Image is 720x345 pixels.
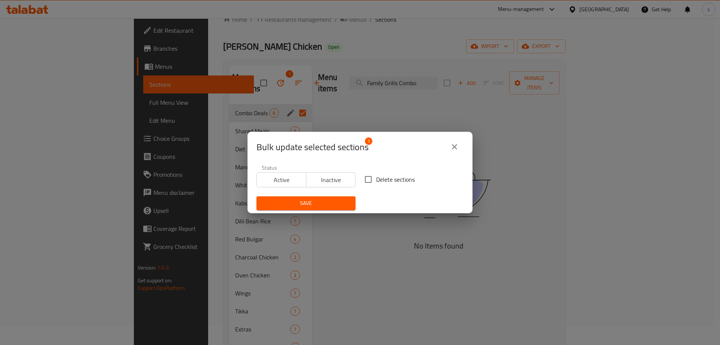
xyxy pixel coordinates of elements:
button: Active [256,172,306,187]
span: Selected section count [256,141,369,153]
span: Save [262,199,349,208]
button: close [445,138,463,156]
span: Delete sections [376,175,415,184]
button: Inactive [306,172,356,187]
span: Inactive [309,175,353,185]
span: 1 [365,137,372,145]
button: Save [256,196,355,210]
span: Active [260,175,303,185]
